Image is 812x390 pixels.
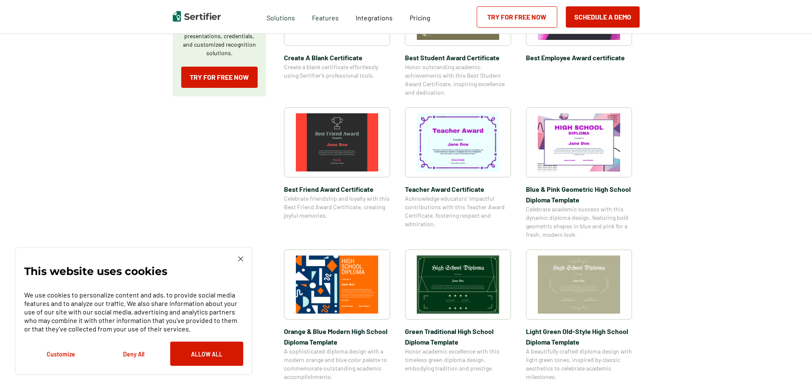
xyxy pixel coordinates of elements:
a: Integrations [356,11,393,22]
span: Pricing [410,14,430,22]
img: Blue & Pink Geometric High School Diploma Template [538,113,620,171]
a: Teacher Award CertificateTeacher Award CertificateAcknowledge educators’ impactful contributions ... [405,107,511,239]
span: Create A Blank Certificate [284,52,390,63]
span: Teacher Award Certificate [405,184,511,194]
span: Celebrate academic success with this dynamic diploma design, featuring bold geometric shapes in b... [526,205,632,239]
a: Try for Free Now [181,67,258,88]
a: Orange & Blue Modern High School Diploma TemplateOrange & Blue Modern High School Diploma Templat... [284,250,390,381]
button: Allow All [170,342,243,366]
span: A sophisticated diploma design with a modern orange and blue color palette to commemorate outstan... [284,347,390,381]
img: Orange & Blue Modern High School Diploma Template [296,255,378,314]
span: Green Traditional High School Diploma Template [405,326,511,347]
span: Orange & Blue Modern High School Diploma Template [284,326,390,347]
a: Green Traditional High School Diploma TemplateGreen Traditional High School Diploma TemplateHonor... [405,250,511,381]
a: Pricing [410,11,430,22]
span: Best Friend Award Certificate​ [284,184,390,194]
img: Light Green Old-Style High School Diploma Template [538,255,620,314]
span: Best Employee Award certificate​ [526,52,632,63]
span: Celebrate friendship and loyalty with this Best Friend Award Certificate, creating joyful memories. [284,194,390,220]
button: Customize [24,342,97,366]
iframe: Chat Widget [770,349,812,390]
span: Best Student Award Certificate​ [405,52,511,63]
span: Blue & Pink Geometric High School Diploma Template [526,184,632,205]
img: Cookie Popup Close [238,256,243,261]
span: Honor academic excellence with this timeless green diploma design, embodying tradition and prestige. [405,347,511,373]
a: Light Green Old-Style High School Diploma TemplateLight Green Old-Style High School Diploma Templ... [526,250,632,381]
span: Honor outstanding academic achievements with this Best Student Award Certificate, inspiring excel... [405,63,511,97]
span: Acknowledge educators’ impactful contributions with this Teacher Award Certificate, fostering res... [405,194,511,228]
p: Create a blank certificate with Sertifier for professional presentations, credentials, and custom... [181,15,258,57]
span: Light Green Old-Style High School Diploma Template [526,326,632,347]
img: Teacher Award Certificate [417,113,499,171]
span: Integrations [356,14,393,22]
img: Sertifier | Digital Credentialing Platform [173,11,221,22]
a: Best Friend Award Certificate​Best Friend Award Certificate​Celebrate friendship and loyalty with... [284,107,390,239]
img: Best Friend Award Certificate​ [296,113,378,171]
span: A beautifully crafted diploma design with light green tones, inspired by classic aesthetics to ce... [526,347,632,381]
button: Schedule a Demo [566,6,640,28]
span: Features [312,11,339,22]
span: Solutions [267,11,295,22]
a: Blue & Pink Geometric High School Diploma TemplateBlue & Pink Geometric High School Diploma Templ... [526,107,632,239]
img: Green Traditional High School Diploma Template [417,255,499,314]
span: Create a blank certificate effortlessly using Sertifier’s professional tools. [284,63,390,80]
a: Try for Free Now [477,6,557,28]
p: We use cookies to personalize content and ads, to provide social media features and to analyze ou... [24,291,243,333]
p: This website uses cookies [24,267,167,275]
button: Deny All [97,342,170,366]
